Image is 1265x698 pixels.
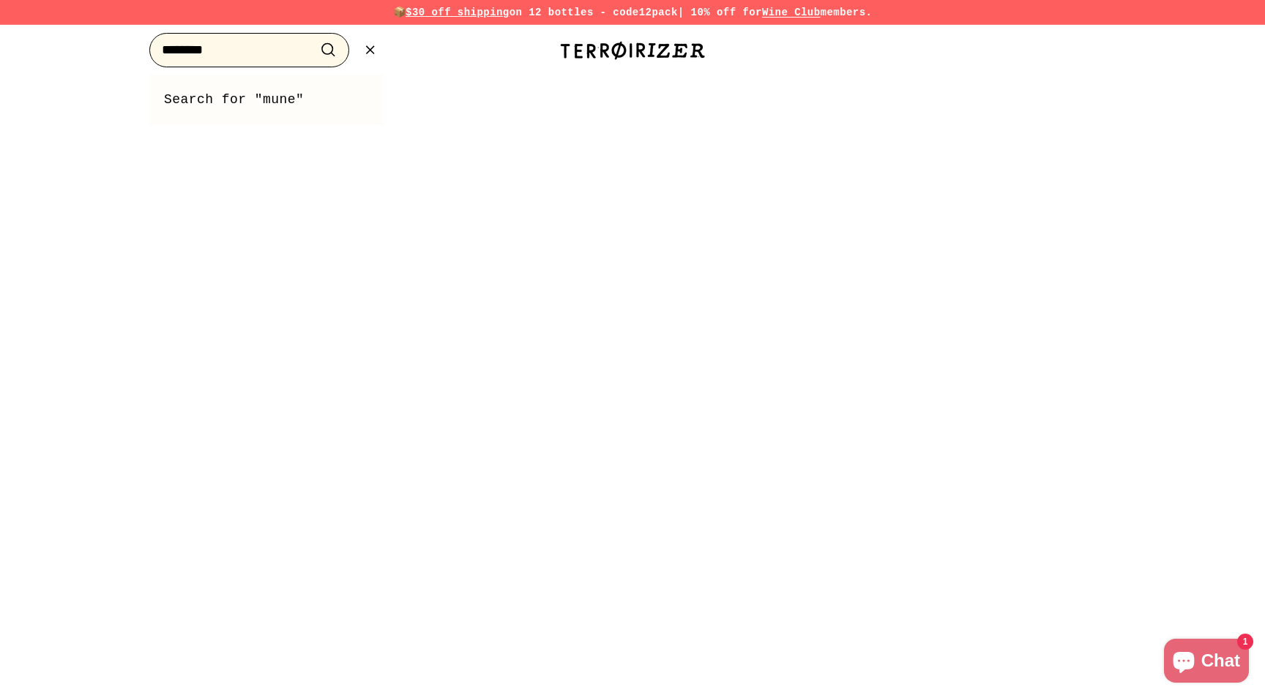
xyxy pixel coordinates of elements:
span: $30 off shipping [406,7,510,18]
strong: 12pack [639,7,678,18]
a: Wine Club [762,7,821,18]
inbox-online-store-chat: Shopify online store chat [1160,639,1253,686]
p: 📦 on 12 bottles - code | 10% off for members. [113,4,1152,20]
a: Search for "mune" [164,89,369,110]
